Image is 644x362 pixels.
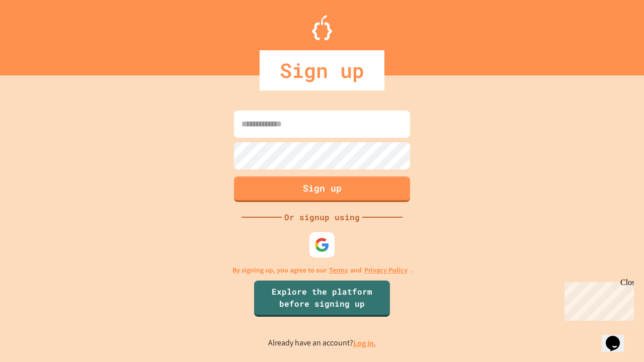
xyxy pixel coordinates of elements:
[364,265,408,276] a: Privacy Policy
[4,4,69,64] div: Chat with us now!Close
[602,322,634,352] iframe: chat widget
[268,337,376,349] p: Already have an account?
[234,176,410,202] button: Sign up
[353,338,376,348] a: Log in.
[232,265,412,276] p: By signing up, you agree to our and .
[282,211,362,223] div: Or signup using
[314,237,330,252] img: google-icon.svg
[329,265,348,276] a: Terms
[260,50,384,90] div: Sign up
[560,278,634,321] iframe: chat widget
[312,15,332,40] img: Logo.svg
[254,281,390,317] a: Explore the platform before signing up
